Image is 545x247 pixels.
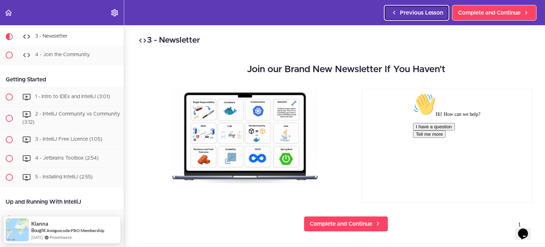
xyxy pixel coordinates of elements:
span: Bought [31,227,46,233]
svg: Back to course curriculum [4,9,13,17]
div: 👋Hi! How can we help?I have a questionTell me more [3,3,131,48]
img: bPMdpB8sRcSzZwxzfdaQ_Ready+to+superc.gif [171,89,319,183]
button: I have a question [3,33,45,40]
span: Previous Lesson [400,9,443,17]
iframe: chat widget [410,90,538,215]
a: Complete and Continue [304,216,388,232]
span: 4 - Join the Community [35,52,90,57]
button: Tell me more [3,40,35,48]
span: Complete and Continue [458,9,521,17]
span: 1 - Intro to IDEs and IntelliJ (3:01) [35,94,110,99]
img: :wave: [3,3,26,26]
a: Previous Lesson [384,5,449,21]
a: ProveSource [50,234,72,240]
span: [DATE] [31,234,43,240]
span: 4 - Jetbrains Toolbox (2:54) [35,156,99,161]
span: 2 - IntelliJ Community vs Community (3:12) [22,112,120,125]
span: 3 - Newsletter [35,34,67,39]
img: provesource social proof notification image [6,218,29,241]
iframe: chat widget [515,219,538,240]
span: Hi! How can we help? [3,21,70,27]
span: Complete and Continue [310,220,372,228]
a: Amigoscode PRO Membership [46,228,104,233]
span: Kianna [31,221,48,227]
a: Complete and Continue [452,5,536,21]
svg: Settings Menu [110,9,119,17]
h2: Join our Brand New Newsletter If You Haven't [149,64,543,75]
span: 5 - Installing IntelliJ (2:55) [35,174,93,179]
span: 3 - IntelliJ Free Licence (1:05) [35,137,102,142]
